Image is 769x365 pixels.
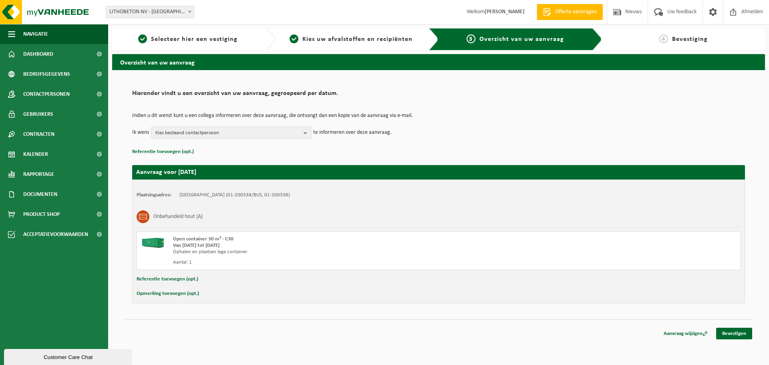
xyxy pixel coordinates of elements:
span: Acceptatievoorwaarden [23,224,88,244]
span: Selecteer hier een vestiging [151,36,238,42]
span: Overzicht van uw aanvraag [479,36,564,42]
a: Offerte aanvragen [537,4,603,20]
img: HK-XC-30-GN-00.png [141,236,165,248]
h2: Overzicht van uw aanvraag [112,54,765,70]
span: Product Shop [23,204,60,224]
strong: Plaatsingsadres: [137,192,171,198]
button: Referentie toevoegen (opt.) [137,274,198,284]
span: Open container 30 m³ - C30 [173,236,234,242]
a: 2Kies uw afvalstoffen en recipiënten [280,34,423,44]
strong: [PERSON_NAME] [485,9,525,15]
span: Navigatie [23,24,48,44]
a: Aanvraag wijzigen [658,328,714,339]
span: Contracten [23,124,54,144]
iframe: chat widget [4,347,134,365]
div: Ophalen en plaatsen lege container [173,249,471,255]
a: Bevestigen [716,328,752,339]
span: Bedrijfsgegevens [23,64,70,84]
span: 3 [467,34,475,43]
td: [GEOGRAPHIC_DATA] (01-200338/BUS, 01-200338) [179,192,290,198]
span: Rapportage [23,164,54,184]
span: Bevestiging [672,36,708,42]
span: Offerte aanvragen [553,8,599,16]
span: Contactpersonen [23,84,70,104]
span: Gebruikers [23,104,53,124]
span: 2 [290,34,298,43]
h2: Hieronder vindt u een overzicht van uw aanvraag, gegroepeerd per datum. [132,90,745,101]
button: Kies bestaand contactpersoon [151,127,311,139]
p: Ik wens [132,127,149,139]
div: Aantal: 1 [173,259,471,266]
p: te informeren over deze aanvraag. [313,127,392,139]
span: Kies uw afvalstoffen en recipiënten [302,36,413,42]
a: 1Selecteer hier een vestiging [116,34,260,44]
h3: Onbehandeld hout (A) [153,210,203,223]
p: Indien u dit wenst kunt u een collega informeren over deze aanvraag, die ontvangt dan een kopie v... [132,113,745,119]
span: Dashboard [23,44,53,64]
span: Documenten [23,184,57,204]
span: 4 [659,34,668,43]
span: LITHOBETON NV - SNAASKERKE [106,6,194,18]
span: Kalender [23,144,48,164]
strong: Van [DATE] tot [DATE] [173,243,219,248]
button: Opmerking toevoegen (opt.) [137,288,199,299]
button: Referentie toevoegen (opt.) [132,147,194,157]
span: 1 [138,34,147,43]
strong: Aanvraag voor [DATE] [136,169,196,175]
span: Kies bestaand contactpersoon [155,127,300,139]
